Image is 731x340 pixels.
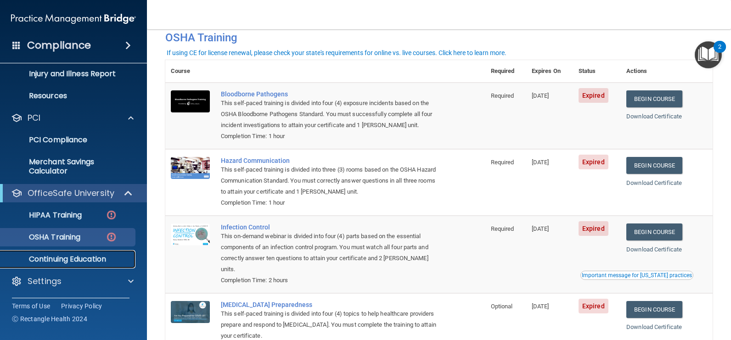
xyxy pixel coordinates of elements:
a: Begin Course [626,157,682,174]
th: Course [165,60,215,83]
span: Expired [579,88,608,103]
a: Download Certificate [626,246,682,253]
a: Terms of Use [12,301,50,311]
div: Completion Time: 1 hour [221,197,439,208]
img: danger-circle.6113f641.png [106,231,117,243]
a: [MEDICAL_DATA] Preparedness [221,301,439,308]
span: Required [491,225,514,232]
div: If using CE for license renewal, please check your state's requirements for online vs. live cours... [167,50,506,56]
div: This on-demand webinar is divided into four (4) parts based on the essential components of an inf... [221,231,439,275]
span: Required [491,159,514,166]
p: PCI [28,112,40,123]
a: Settings [11,276,134,287]
p: OfficeSafe University [28,188,114,199]
a: Privacy Policy [61,301,102,311]
p: Continuing Education [6,255,131,264]
a: Download Certificate [626,179,682,186]
span: Required [491,92,514,99]
span: Expired [579,299,608,313]
p: PCI Compliance [6,135,131,145]
th: Required [485,60,526,83]
span: Expired [579,155,608,169]
span: [DATE] [532,92,549,99]
button: Read this if you are a dental practitioner in the state of CA [580,271,693,280]
a: Download Certificate [626,323,682,330]
a: Hazard Communication [221,157,439,164]
button: Open Resource Center, 2 new notifications [695,41,722,68]
a: Infection Control [221,223,439,231]
div: This self-paced training is divided into four (4) exposure incidents based on the OSHA Bloodborne... [221,98,439,131]
h4: OSHA Training [165,31,713,44]
span: [DATE] [532,225,549,232]
span: Expired [579,221,608,236]
div: Completion Time: 1 hour [221,131,439,142]
a: Bloodborne Pathogens [221,90,439,98]
p: Settings [28,276,62,287]
a: Download Certificate [626,113,682,120]
h4: Compliance [27,39,91,52]
th: Expires On [526,60,573,83]
a: OfficeSafe University [11,188,133,199]
img: danger-circle.6113f641.png [106,209,117,221]
a: Begin Course [626,223,682,240]
p: Injury and Illness Report [6,69,131,78]
div: Important message for [US_STATE] practices [582,273,692,278]
p: Resources [6,91,131,100]
a: Begin Course [626,301,682,318]
div: Completion Time: 2 hours [221,275,439,286]
button: If using CE for license renewal, please check your state's requirements for online vs. live cours... [165,48,508,57]
p: OSHA Training [6,233,80,242]
span: Ⓒ Rectangle Health 2024 [12,314,87,323]
span: Optional [491,303,513,310]
div: This self-paced training is divided into three (3) rooms based on the OSHA Hazard Communication S... [221,164,439,197]
span: [DATE] [532,303,549,310]
th: Status [573,60,621,83]
img: PMB logo [11,10,136,28]
p: HIPAA Training [6,211,82,220]
div: 2 [718,47,721,59]
a: Begin Course [626,90,682,107]
p: Merchant Savings Calculator [6,157,131,176]
a: PCI [11,112,134,123]
th: Actions [621,60,713,83]
span: [DATE] [532,159,549,166]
